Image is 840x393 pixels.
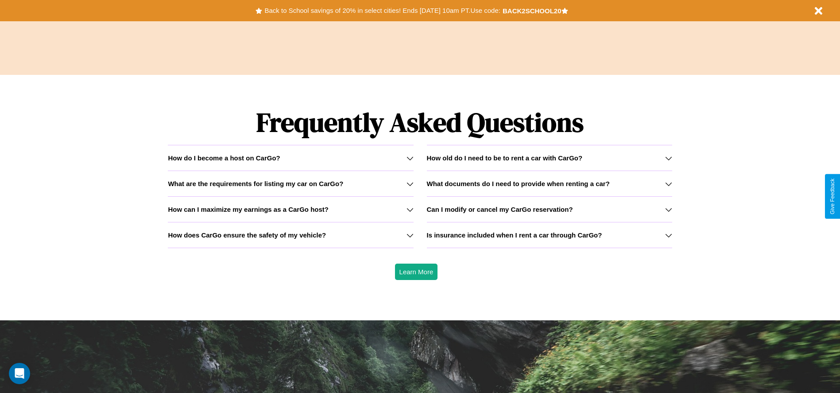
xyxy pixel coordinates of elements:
[168,154,280,162] h3: How do I become a host on CarGo?
[427,231,602,239] h3: Is insurance included when I rent a car through CarGo?
[427,180,610,187] h3: What documents do I need to provide when renting a car?
[9,363,30,384] div: Open Intercom Messenger
[168,231,326,239] h3: How does CarGo ensure the safety of my vehicle?
[168,100,672,145] h1: Frequently Asked Questions
[168,206,329,213] h3: How can I maximize my earnings as a CarGo host?
[427,206,573,213] h3: Can I modify or cancel my CarGo reservation?
[503,7,561,15] b: BACK2SCHOOL20
[395,264,438,280] button: Learn More
[168,180,343,187] h3: What are the requirements for listing my car on CarGo?
[262,4,502,17] button: Back to School savings of 20% in select cities! Ends [DATE] 10am PT.Use code:
[829,179,836,214] div: Give Feedback
[427,154,583,162] h3: How old do I need to be to rent a car with CarGo?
